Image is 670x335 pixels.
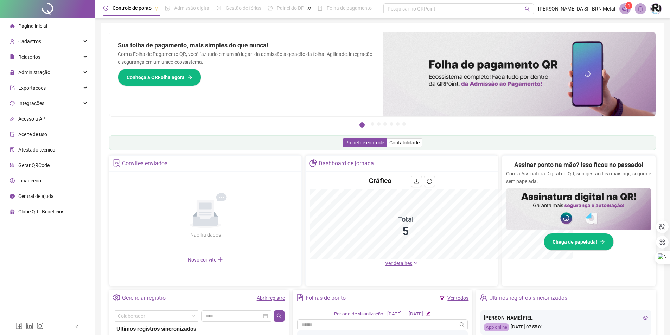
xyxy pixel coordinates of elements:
a: Abrir registro [257,295,285,301]
span: Painel de controle [345,140,384,146]
span: download [414,179,419,184]
span: audit [10,132,15,137]
img: banner%2F02c71560-61a6-44d4-94b9-c8ab97240462.png [506,188,651,230]
img: 12182 [651,4,661,14]
span: Controle de ponto [113,5,152,11]
span: solution [10,147,15,152]
span: file [10,54,15,59]
span: Administração [18,70,50,75]
span: plus [217,257,223,262]
span: Gestão de férias [226,5,261,11]
span: api [10,116,15,121]
h2: Sua folha de pagamento, mais simples do que nunca! [118,40,374,50]
span: export [10,85,15,90]
span: qrcode [10,163,15,168]
span: notification [622,6,628,12]
span: instagram [37,322,44,329]
div: Dashboard de jornada [319,157,374,169]
span: search [525,6,530,12]
span: Folha de pagamento [327,5,372,11]
span: lock [10,70,15,75]
span: search [459,322,465,328]
span: search [276,313,282,319]
span: pie-chart [309,159,317,167]
div: Últimos registros sincronizados [489,292,567,304]
span: setting [113,294,120,301]
h2: Assinar ponto na mão? Isso ficou no passado! [514,160,643,170]
button: 3 [377,122,381,126]
sup: 1 [625,2,632,9]
div: [DATE] [409,310,423,318]
span: Chega de papelada! [553,238,597,246]
span: Ver detalhes [385,260,412,266]
span: team [480,294,487,301]
span: eye [643,315,648,320]
div: Últimos registros sincronizados [116,324,282,333]
span: filter [440,296,445,301]
div: [DATE] [387,310,402,318]
span: facebook [15,322,23,329]
div: App online [484,323,509,331]
span: down [413,260,418,265]
span: left [75,324,79,329]
span: file-text [296,294,304,301]
span: home [10,24,15,28]
span: arrow-right [600,239,605,244]
div: Não há dados [173,231,238,239]
span: Cadastros [18,39,41,44]
div: Folhas de ponto [306,292,346,304]
span: Novo convite [188,257,223,263]
span: solution [113,159,120,167]
div: [PERSON_NAME] FIEL [484,314,648,322]
span: Gerar QRCode [18,162,50,168]
div: Gerenciar registro [122,292,166,304]
button: 4 [383,122,387,126]
span: linkedin [26,322,33,329]
span: Aceite de uso [18,131,47,137]
span: Admissão digital [174,5,210,11]
span: Exportações [18,85,46,91]
span: Clube QR - Beneficios [18,209,64,214]
div: [DATE] 07:55:01 [484,323,648,331]
span: arrow-right [187,75,192,80]
span: [PERSON_NAME] DA SI - BRN Metal [538,5,615,13]
span: sun [217,6,222,11]
span: Acesso à API [18,116,47,122]
span: Relatórios [18,54,40,60]
span: user-add [10,39,15,44]
span: Financeiro [18,178,41,183]
span: pushpin [307,6,311,11]
img: banner%2F8d14a306-6205-4263-8e5b-06e9a85ad873.png [383,32,656,116]
span: info-circle [10,194,15,199]
h4: Gráfico [369,176,391,186]
div: - [404,310,406,318]
div: Convites enviados [122,157,167,169]
a: Ver todos [447,295,468,301]
button: 1 [359,122,365,128]
span: Central de ajuda [18,193,54,199]
span: Contabilidade [389,140,420,146]
span: Página inicial [18,23,47,29]
button: Chega de papelada! [544,233,614,251]
div: Período de visualização: [334,310,384,318]
span: bell [637,6,644,12]
button: 5 [390,122,393,126]
p: Com a Assinatura Digital da QR, sua gestão fica mais ágil, segura e sem papelada. [506,170,651,185]
span: clock-circle [103,6,108,11]
span: Conheça a QRFolha agora [127,73,185,81]
span: reload [427,179,432,184]
span: 1 [628,3,630,8]
span: pushpin [154,6,159,11]
button: 7 [402,122,406,126]
span: Painel do DP [277,5,304,11]
button: Conheça a QRFolha agora [118,69,201,86]
button: 2 [371,122,374,126]
p: Com a Folha de Pagamento QR, você faz tudo em um só lugar: da admissão à geração da folha. Agilid... [118,50,374,66]
span: dollar [10,178,15,183]
span: file-done [165,6,170,11]
span: dashboard [268,6,273,11]
span: Integrações [18,101,44,106]
button: 6 [396,122,400,126]
span: gift [10,209,15,214]
span: book [318,6,323,11]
